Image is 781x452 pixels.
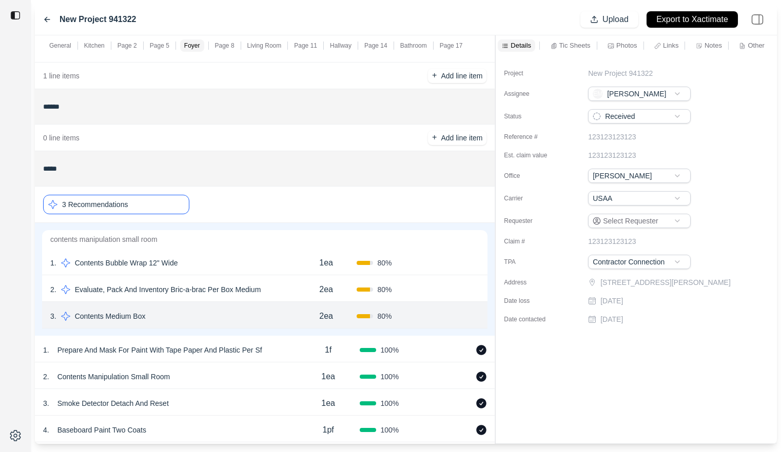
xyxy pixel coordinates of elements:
[60,13,136,26] label: New Project 941322
[616,41,637,50] p: Photos
[504,278,555,286] label: Address
[504,194,555,202] label: Carrier
[43,398,49,408] p: 3 .
[319,310,333,322] p: 2ea
[150,42,169,50] p: Page 5
[600,314,623,324] p: [DATE]
[53,369,174,384] p: Contents Manipulation Small Room
[319,257,333,269] p: 1ea
[319,283,333,296] p: 2ea
[50,258,56,268] p: 1 .
[663,41,678,50] p: Links
[705,41,722,50] p: Notes
[441,133,482,143] p: Add line item
[432,70,437,81] p: +
[504,315,555,323] label: Date contacted
[441,71,482,81] p: Add line item
[43,71,80,81] p: 1 line items
[364,42,387,50] p: Page 14
[84,42,105,50] p: Kitchen
[602,14,629,26] p: Upload
[504,217,555,225] label: Requester
[504,69,555,77] label: Project
[42,230,487,249] p: contents manipulation small room
[400,42,427,50] p: Bathroom
[49,42,71,50] p: General
[118,42,137,50] p: Page 2
[580,11,638,28] button: Upload
[377,311,392,321] span: 80 %
[428,69,486,83] button: +Add line item
[380,372,399,382] span: 100 %
[504,237,555,245] label: Claim #
[294,42,317,50] p: Page 11
[746,8,769,31] img: right-panel.svg
[600,277,731,287] p: [STREET_ADDRESS][PERSON_NAME]
[50,284,56,295] p: 2 .
[321,397,335,409] p: 1ea
[215,42,235,50] p: Page 8
[440,42,463,50] p: Page 17
[50,311,56,321] p: 3 .
[321,371,335,383] p: 1ea
[380,425,399,435] span: 100 %
[377,258,392,268] span: 80 %
[380,398,399,408] span: 100 %
[325,344,331,356] p: 1f
[43,372,49,382] p: 2 .
[428,131,486,145] button: +Add line item
[588,150,636,160] p: 123123123123
[511,41,531,50] p: Details
[504,133,555,141] label: Reference #
[656,14,728,26] p: Export to Xactimate
[323,424,334,436] p: 1pf
[62,199,128,210] p: 3 Recommendations
[504,258,555,266] label: TPA
[504,151,555,159] label: Est. claim value
[71,309,150,323] p: Contents Medium Box
[10,10,21,20] img: toggle sidebar
[504,112,555,120] label: Status
[43,425,49,435] p: 4 .
[330,42,352,50] p: Hallway
[559,41,591,50] p: Tic Sheets
[53,423,150,437] p: Baseboard Paint Two Coats
[432,132,437,143] p: +
[588,236,636,246] p: 123123123123
[504,90,555,98] label: Assignee
[647,11,738,28] button: Export to Xactimate
[43,345,49,355] p: 1 .
[748,41,765,50] p: Other
[53,343,266,357] p: Prepare And Mask For Paint With Tape Paper And Plastic Per Sf
[377,284,392,295] span: 80 %
[380,345,399,355] span: 100 %
[504,172,555,180] label: Office
[53,396,173,410] p: Smoke Detector Detach And Reset
[600,296,623,306] p: [DATE]
[43,133,80,143] p: 0 line items
[184,42,200,50] p: Foyer
[588,132,636,142] p: 123123123123
[71,256,182,270] p: Contents Bubble Wrap 12" Wide
[588,68,653,78] p: New Project 941322
[71,282,265,297] p: Evaluate, Pack And Inventory Bric-a-brac Per Box Medium
[504,297,555,305] label: Date loss
[247,42,282,50] p: Living Room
